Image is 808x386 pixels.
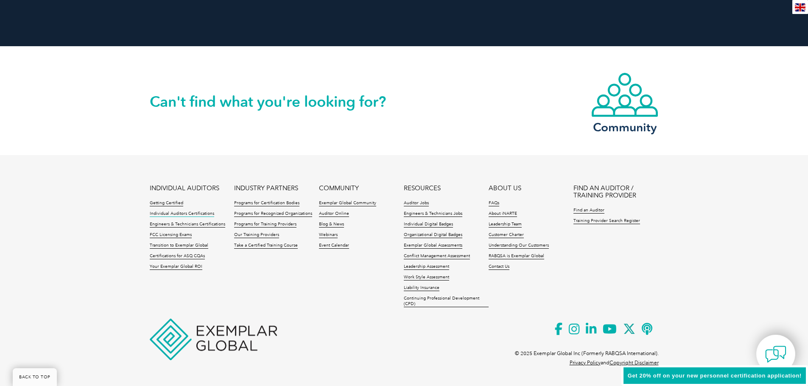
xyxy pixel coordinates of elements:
a: Take a Certified Training Course [234,243,298,249]
a: Certifications for ASQ CQAs [150,253,205,259]
a: Conflict Management Assessment [404,253,470,259]
a: Privacy Policy [570,360,601,366]
a: Customer Charter [489,232,524,238]
a: Training Provider Search Register [573,218,640,224]
a: Leadership Assessment [404,264,449,270]
a: RABQSA is Exemplar Global [489,253,544,259]
a: About iNARTE [489,211,517,217]
a: BACK TO TOP [13,368,57,386]
h2: Can't find what you're looking for? [150,95,404,108]
a: Individual Auditors Certifications [150,211,214,217]
a: Programs for Recognized Organizations [234,211,312,217]
a: Programs for Certification Bodies [234,200,299,206]
a: Continuing Professional Development (CPD) [404,296,489,307]
a: Contact Us [489,264,509,270]
a: FCC Licensing Exams [150,232,192,238]
a: Exemplar Global Community [319,200,376,206]
a: Understanding Our Customers [489,243,549,249]
a: Engineers & Technicians Jobs [404,211,462,217]
a: Auditor Online [319,211,349,217]
img: en [795,3,805,11]
a: Event Calendar [319,243,349,249]
img: icon-community.webp [591,72,659,118]
span: Get 20% off on your new personnel certification application! [628,372,802,379]
a: INDIVIDUAL AUDITORS [150,185,219,192]
a: Organizational Digital Badges [404,232,462,238]
p: © 2025 Exemplar Global Inc (Formerly RABQSA International). [515,349,659,358]
a: COMMUNITY [319,185,359,192]
a: Getting Certified [150,200,183,206]
a: Community [591,72,659,133]
a: Programs for Training Providers [234,222,296,228]
a: Liability Insurance [404,285,439,291]
a: Our Training Providers [234,232,279,238]
a: ABOUT US [489,185,521,192]
a: Individual Digital Badges [404,222,453,228]
a: Blog & News [319,222,344,228]
p: and [570,358,659,367]
a: Your Exemplar Global ROI [150,264,202,270]
a: Engineers & Technicians Certifications [150,222,225,228]
a: Copyright Disclaimer [609,360,659,366]
a: Exemplar Global Assessments [404,243,462,249]
h3: Community [591,122,659,133]
a: Find an Auditor [573,208,604,214]
img: Exemplar Global [150,319,277,360]
a: Transition to Exemplar Global [150,243,208,249]
a: FIND AN AUDITOR / TRAINING PROVIDER [573,185,658,199]
a: Work Style Assessment [404,275,449,280]
a: INDUSTRY PARTNERS [234,185,298,192]
img: contact-chat.png [765,344,786,365]
a: Webinars [319,232,338,238]
a: Leadership Team [489,222,522,228]
a: FAQs [489,200,499,206]
a: RESOURCES [404,185,441,192]
a: Auditor Jobs [404,200,429,206]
